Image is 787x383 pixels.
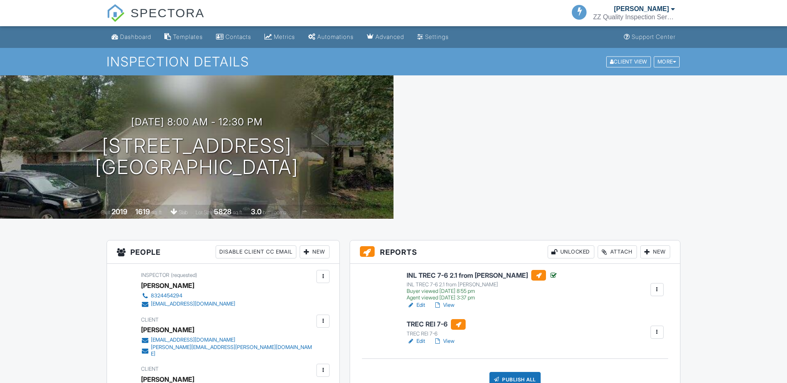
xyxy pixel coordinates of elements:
[606,56,651,67] div: Client View
[141,324,194,336] div: [PERSON_NAME]
[107,240,339,264] h3: People
[605,58,653,64] a: Client View
[151,337,235,343] div: [EMAIL_ADDRESS][DOMAIN_NAME]
[593,13,675,21] div: ZZ Quality Inspection Services
[233,209,243,215] span: sq.ft.
[407,295,557,301] div: Agent viewed [DATE] 3:37 pm
[640,245,670,258] div: New
[107,12,205,27] a: SPECTORA
[141,279,194,292] div: [PERSON_NAME]
[107,4,125,22] img: The Best Home Inspection Software - Spectora
[407,319,466,330] h6: TREC REI 7-6
[111,207,127,216] div: 2019
[407,337,425,345] a: Edit
[407,301,425,309] a: Edit
[375,33,404,40] div: Advanced
[414,29,452,45] a: Settings
[213,29,255,45] a: Contacts
[251,207,262,216] div: 3.0
[407,319,466,337] a: TREC REI 7-6 TREC REI 7-6
[407,288,557,295] div: Buyer viewed [DATE] 8:55 pm
[171,272,197,278] span: (requested)
[141,300,235,308] a: [EMAIL_ADDRESS][DOMAIN_NAME]
[407,331,466,337] div: TREC REI 7-6
[141,272,169,278] span: Inspector
[621,29,679,45] a: Support Center
[141,292,235,300] a: 8324454294
[130,4,205,21] span: SPECTORA
[161,29,206,45] a: Templates
[632,33,676,40] div: Support Center
[151,301,235,307] div: [EMAIL_ADDRESS][DOMAIN_NAME]
[407,270,557,281] h6: INL TREC 7-6 2.1 from [PERSON_NAME]
[263,209,286,215] span: bathrooms
[179,209,188,215] span: slab
[151,344,314,357] div: [PERSON_NAME][EMAIL_ADDRESS][PERSON_NAME][DOMAIN_NAME]
[95,135,298,179] h1: [STREET_ADDRESS] [GEOGRAPHIC_DATA]
[425,33,449,40] div: Settings
[274,33,295,40] div: Metrics
[173,33,203,40] div: Templates
[433,301,455,309] a: View
[101,209,110,215] span: Built
[196,209,213,215] span: Lot Size
[300,245,330,258] div: New
[141,336,314,344] a: [EMAIL_ADDRESS][DOMAIN_NAME]
[317,33,354,40] div: Automations
[131,116,263,127] h3: [DATE] 8:00 am - 12:30 pm
[407,281,557,288] div: INL TREC 7-6 2.1 from [PERSON_NAME]
[216,245,296,258] div: Disable Client CC Email
[433,337,455,345] a: View
[135,207,150,216] div: 1619
[225,33,251,40] div: Contacts
[548,245,594,258] div: Unlocked
[108,29,155,45] a: Dashboard
[141,317,159,323] span: Client
[364,29,407,45] a: Advanced
[261,29,298,45] a: Metrics
[598,245,637,258] div: Attach
[305,29,357,45] a: Automations (Basic)
[654,56,680,67] div: More
[151,209,163,215] span: sq. ft.
[141,344,314,357] a: [PERSON_NAME][EMAIL_ADDRESS][PERSON_NAME][DOMAIN_NAME]
[120,33,151,40] div: Dashboard
[107,54,680,69] h1: Inspection Details
[151,292,182,299] div: 8324454294
[141,366,159,372] span: Client
[614,5,669,13] div: [PERSON_NAME]
[350,240,680,264] h3: Reports
[214,207,232,216] div: 5828
[407,270,557,301] a: INL TREC 7-6 2.1 from [PERSON_NAME] INL TREC 7-6 2.1 from [PERSON_NAME] Buyer viewed [DATE] 8:55 ...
